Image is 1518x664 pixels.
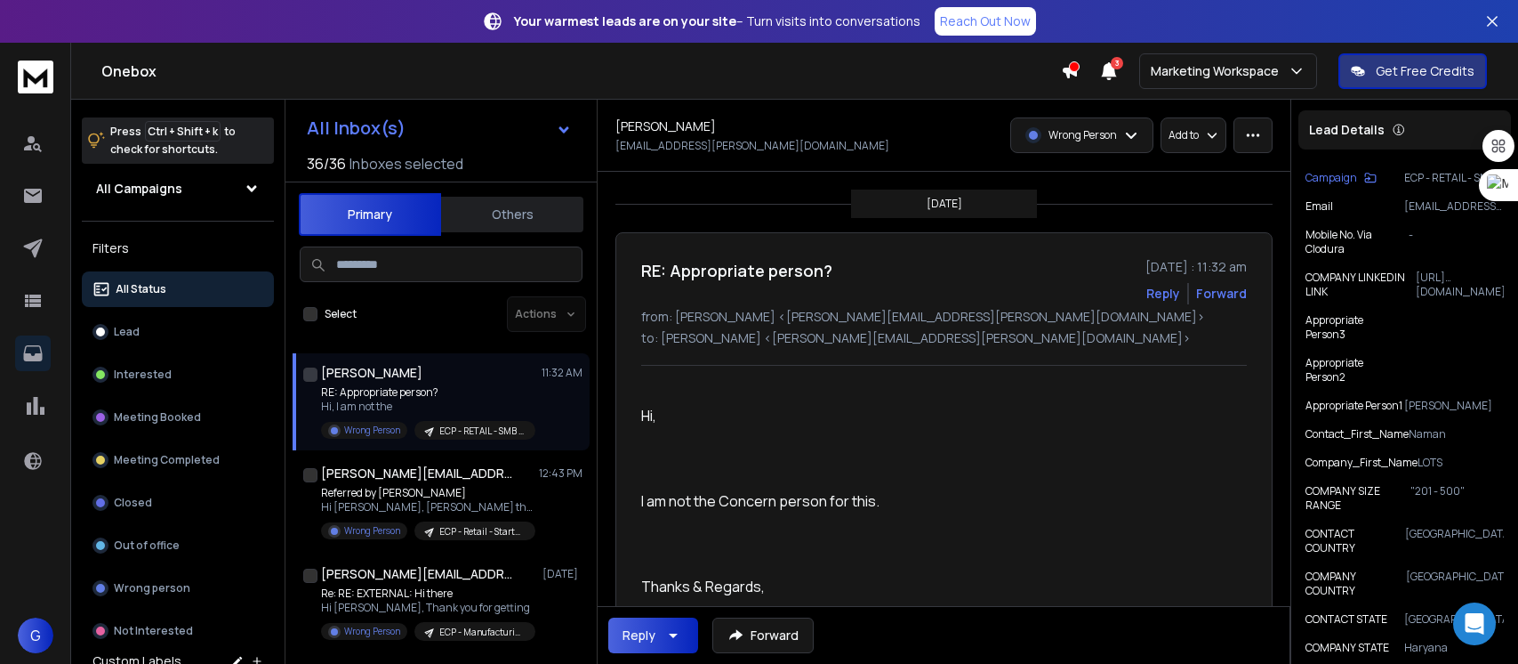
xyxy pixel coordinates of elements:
[1145,258,1247,276] p: [DATE] : 11:32 am
[1418,456,1504,470] p: LOTS
[1305,456,1418,470] p: Company_First_Name
[608,618,698,653] button: Reply
[1305,313,1405,342] p: Appropriate Person3
[82,171,274,206] button: All Campaigns
[321,587,534,601] p: Re: RE: EXTERNAL: Hi there
[325,307,357,321] label: Select
[1404,399,1504,413] p: [PERSON_NAME]
[110,123,236,158] p: Press to check for shortcuts.
[1305,570,1406,598] p: COMPANY COUNTRY
[114,581,190,595] p: Wrong person
[1305,199,1333,214] p: Email
[321,400,534,414] p: Hi, I am not the
[1409,228,1504,256] p: -
[1305,612,1387,627] p: CONTACT STATE
[82,400,274,435] button: Meeting Booked
[1305,228,1409,256] p: Mobile No. Via Clodura
[641,329,1247,347] p: to: [PERSON_NAME] <[PERSON_NAME][EMAIL_ADDRESS][PERSON_NAME][DOMAIN_NAME]>
[439,626,525,639] p: ECP - Manufacturing - Enterprise | [PERSON_NAME]
[299,193,441,236] button: Primary
[1309,121,1385,139] p: Lead Details
[1416,271,1505,299] p: [URL][DOMAIN_NAME]
[321,385,534,400] p: RE: Appropriate person?
[439,425,525,438] p: ECP - RETAIL - SMB | [PERSON_NAME]
[539,466,582,481] p: 12:43 PM
[1305,427,1409,441] p: Contact_First_Name
[615,139,889,153] p: [EMAIL_ADDRESS][PERSON_NAME][DOMAIN_NAME]
[114,325,140,339] p: Lead
[114,538,180,553] p: Out of office
[514,12,920,30] p: – Turn visits into conversations
[1305,399,1402,413] p: Appropriate Person1
[1048,128,1117,142] p: Wrong Person
[82,314,274,350] button: Lead
[1196,285,1247,303] div: Forward
[1305,356,1405,385] p: Appropriate Person2
[82,528,274,563] button: Out of office
[114,368,172,382] p: Interested
[1405,527,1504,555] p: [GEOGRAPHIC_DATA]
[1305,484,1410,513] p: COMPANY SIZE RANGE
[641,258,832,283] h1: RE: Appropriate person?
[1111,57,1123,69] span: 3
[101,61,1061,82] h1: Onebox
[82,571,274,606] button: Wrong person
[441,195,583,234] button: Others
[1406,570,1504,598] p: [GEOGRAPHIC_DATA]
[307,119,406,137] h1: All Inbox(s)
[1404,199,1504,214] p: [EMAIL_ADDRESS][PERSON_NAME][DOMAIN_NAME]
[18,618,53,653] button: G
[1409,427,1504,441] p: Naman
[1404,641,1504,655] p: Haryana
[542,567,582,581] p: [DATE]
[1305,171,1377,185] button: Campaign
[344,424,400,437] p: Wrong Person
[927,197,962,211] p: [DATE]
[940,12,1031,30] p: Reach Out Now
[82,236,274,261] h3: Filters
[321,486,534,500] p: Referred by [PERSON_NAME]
[1305,527,1405,555] p: CONTACT COUNTRY
[641,406,656,425] span: Hi,
[1305,271,1416,299] p: COMPANY LINKEDIN LINK
[641,491,879,511] span: I am not the Concern person for this.
[1305,641,1389,655] p: COMPANY STATE
[712,618,814,653] button: Forward
[82,271,274,307] button: All Status
[344,524,400,538] p: Wrong Person
[1410,484,1504,513] p: "201 - 500"
[542,366,582,380] p: 11:32 AM
[114,624,193,638] p: Not Interested
[18,61,53,93] img: logo
[321,364,422,382] h1: [PERSON_NAME]
[1404,612,1504,627] p: [GEOGRAPHIC_DATA]
[615,117,716,135] h1: [PERSON_NAME]
[1169,128,1199,142] p: Add to
[116,282,166,296] p: All Status
[349,153,463,174] h3: Inboxes selected
[439,525,525,538] p: ECP - Retail - Startup | [PERSON_NAME]
[114,410,201,425] p: Meeting Booked
[307,153,346,174] span: 36 / 36
[641,577,765,596] span: Thanks & Regards,
[1453,603,1496,645] div: Open Intercom Messenger
[82,613,274,649] button: Not Interested
[935,7,1036,36] a: Reach Out Now
[641,308,1247,326] p: from: [PERSON_NAME] <[PERSON_NAME][EMAIL_ADDRESS][PERSON_NAME][DOMAIN_NAME]>
[293,110,586,146] button: All Inbox(s)
[321,465,517,482] h1: [PERSON_NAME][EMAIL_ADDRESS][DOMAIN_NAME]
[321,601,534,615] p: Hi [PERSON_NAME], Thank you for getting
[82,485,274,521] button: Closed
[1338,53,1487,89] button: Get Free Credits
[1404,171,1504,185] p: ECP - RETAIL - SMB | [PERSON_NAME]
[321,565,517,583] h1: [PERSON_NAME][EMAIL_ADDRESS][PERSON_NAME][DOMAIN_NAME]
[1305,171,1357,185] p: Campaign
[1146,285,1180,303] button: Reply
[1376,62,1474,80] p: Get Free Credits
[514,12,736,29] strong: Your warmest leads are on your site
[96,180,182,198] h1: All Campaigns
[145,121,221,142] span: Ctrl + Shift + k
